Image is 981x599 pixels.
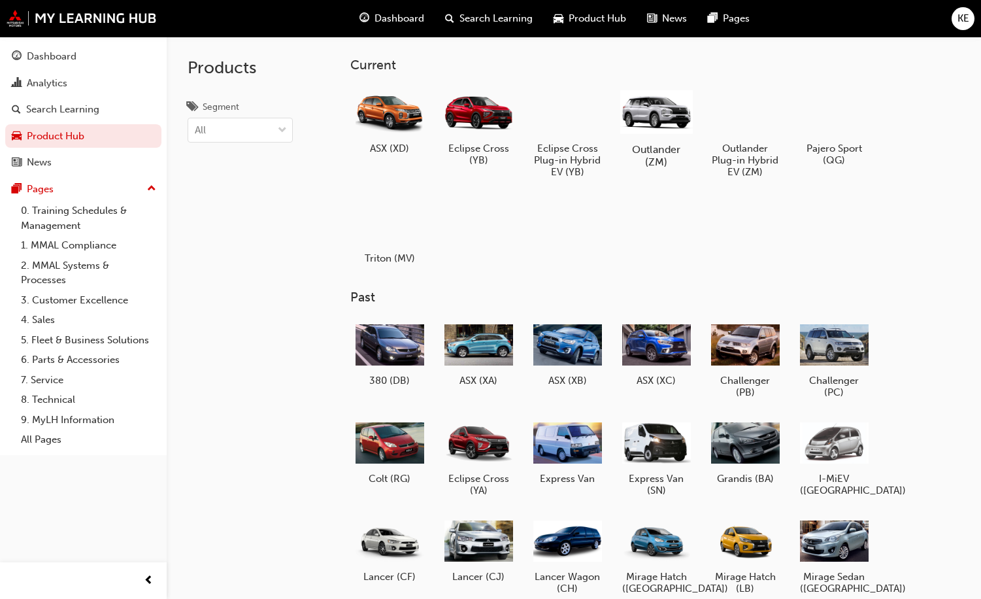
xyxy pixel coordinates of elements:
[12,157,22,169] span: news-icon
[356,571,424,583] h5: Lancer (CF)
[16,290,161,311] a: 3. Customer Excellence
[795,83,873,171] a: Pajero Sport (QG)
[795,414,873,502] a: I-MiEV ([GEOGRAPHIC_DATA])
[356,473,424,485] h5: Colt (RG)
[16,370,161,390] a: 7. Service
[350,58,960,73] h3: Current
[26,102,99,117] div: Search Learning
[350,290,960,305] h3: Past
[374,11,424,26] span: Dashboard
[27,182,54,197] div: Pages
[617,83,695,171] a: Outlander (ZM)
[554,10,563,27] span: car-icon
[349,5,435,32] a: guage-iconDashboard
[697,5,760,32] a: pages-iconPages
[620,143,693,168] h5: Outlander (ZM)
[795,316,873,403] a: Challenger (PC)
[439,83,518,171] a: Eclipse Cross (YB)
[706,316,784,403] a: Challenger (PB)
[27,49,76,64] div: Dashboard
[5,44,161,69] a: Dashboard
[533,143,602,178] h5: Eclipse Cross Plug-in Hybrid EV (YB)
[5,177,161,201] button: Pages
[800,143,869,166] h5: Pajero Sport (QG)
[16,201,161,235] a: 0. Training Schedules & Management
[350,83,429,159] a: ASX (XD)
[445,10,454,27] span: search-icon
[203,101,239,114] div: Segment
[12,78,22,90] span: chart-icon
[16,390,161,410] a: 8. Technical
[27,76,67,91] div: Analytics
[27,155,52,170] div: News
[12,104,21,116] span: search-icon
[800,375,869,398] h5: Challenger (PC)
[188,58,293,78] h2: Products
[533,571,602,594] h5: Lancer Wagon (CH)
[16,350,161,370] a: 6. Parts & Accessories
[188,102,197,114] span: tags-icon
[706,414,784,490] a: Grandis (BA)
[356,252,424,264] h5: Triton (MV)
[444,375,513,386] h5: ASX (XA)
[444,571,513,583] h5: Lancer (CJ)
[622,571,691,594] h5: Mirage Hatch ([GEOGRAPHIC_DATA])
[144,573,154,589] span: prev-icon
[356,375,424,386] h5: 380 (DB)
[16,256,161,290] a: 2. MMAL Systems & Processes
[435,5,543,32] a: search-iconSearch Learning
[12,51,22,63] span: guage-icon
[647,10,657,27] span: news-icon
[543,5,637,32] a: car-iconProduct Hub
[439,316,518,392] a: ASX (XA)
[439,414,518,502] a: Eclipse Cross (YA)
[528,414,607,490] a: Express Van
[533,473,602,485] h5: Express Van
[350,193,429,269] a: Triton (MV)
[16,330,161,351] a: 5. Fleet & Business Solutions
[350,512,429,588] a: Lancer (CF)
[528,83,607,182] a: Eclipse Cross Plug-in Hybrid EV (YB)
[444,143,513,166] h5: Eclipse Cross (YB)
[800,571,869,594] h5: Mirage Sedan ([GEOGRAPHIC_DATA])
[622,473,691,496] h5: Express Van (SN)
[617,414,695,502] a: Express Van (SN)
[147,180,156,197] span: up-icon
[711,143,780,178] h5: Outlander Plug-in Hybrid EV (ZM)
[5,42,161,177] button: DashboardAnalyticsSearch LearningProduct HubNews
[5,124,161,148] a: Product Hub
[278,122,287,139] span: down-icon
[957,11,969,26] span: KE
[5,97,161,122] a: Search Learning
[7,10,157,27] img: mmal
[359,10,369,27] span: guage-icon
[708,10,718,27] span: pages-icon
[16,410,161,430] a: 9. MyLH Information
[528,316,607,392] a: ASX (XB)
[350,316,429,392] a: 380 (DB)
[706,83,784,182] a: Outlander Plug-in Hybrid EV (ZM)
[711,375,780,398] h5: Challenger (PB)
[195,123,206,138] div: All
[16,310,161,330] a: 4. Sales
[16,235,161,256] a: 1. MMAL Compliance
[711,571,780,594] h5: Mirage Hatch (LB)
[662,11,687,26] span: News
[439,512,518,588] a: Lancer (CJ)
[12,131,22,143] span: car-icon
[617,316,695,392] a: ASX (XC)
[5,71,161,95] a: Analytics
[12,184,22,196] span: pages-icon
[459,11,533,26] span: Search Learning
[622,375,691,386] h5: ASX (XC)
[5,150,161,175] a: News
[356,143,424,154] h5: ASX (XD)
[533,375,602,386] h5: ASX (XB)
[350,414,429,490] a: Colt (RG)
[711,473,780,485] h5: Grandis (BA)
[637,5,697,32] a: news-iconNews
[569,11,626,26] span: Product Hub
[952,7,974,30] button: KE
[800,473,869,496] h5: I-MiEV ([GEOGRAPHIC_DATA])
